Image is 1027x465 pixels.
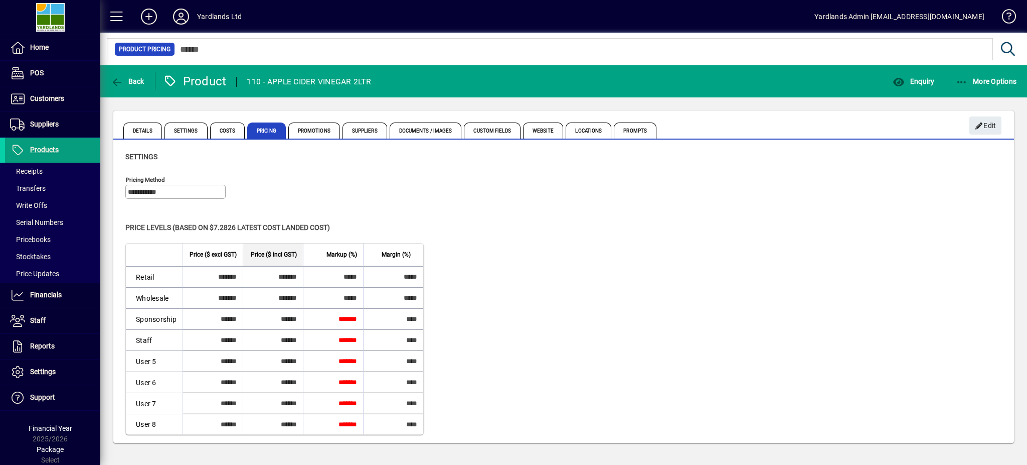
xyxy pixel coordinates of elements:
[126,308,183,329] td: Sponsorship
[614,123,656,139] span: Prompts
[10,236,51,244] span: Pricebooks
[197,9,242,25] div: Yardlands Ltd
[382,249,411,260] span: Margin (%)
[108,72,147,90] button: Back
[119,44,170,54] span: Product Pricing
[210,123,245,139] span: Costs
[890,72,937,90] button: Enquiry
[30,43,49,51] span: Home
[523,123,564,139] span: Website
[464,123,520,139] span: Custom Fields
[5,112,100,137] a: Suppliers
[126,329,183,351] td: Staff
[126,393,183,414] td: User 7
[30,69,44,77] span: POS
[5,308,100,333] a: Staff
[288,123,340,139] span: Promotions
[30,342,55,350] span: Reports
[10,184,46,192] span: Transfers
[247,123,286,139] span: Pricing
[10,253,51,261] span: Stocktakes
[5,265,100,282] a: Price Updates
[30,146,59,154] span: Products
[969,117,1001,135] button: Edit
[5,248,100,265] a: Stocktakes
[125,223,330,231] span: Price levels (based on $7.2826 Latest cost landed cost)
[10,218,63,226] span: Serial Numbers
[126,351,183,372] td: User 5
[165,8,197,26] button: Profile
[29,424,72,432] span: Financial Year
[125,153,157,161] span: Settings
[5,334,100,359] a: Reports
[893,77,934,85] span: Enquiry
[133,8,165,26] button: Add
[953,72,1019,90] button: More Options
[111,77,144,85] span: Back
[566,123,611,139] span: Locations
[5,385,100,410] a: Support
[126,266,183,287] td: Retail
[37,445,64,453] span: Package
[190,249,237,260] span: Price ($ excl GST)
[30,316,46,324] span: Staff
[326,249,357,260] span: Markup (%)
[10,270,59,278] span: Price Updates
[5,180,100,197] a: Transfers
[10,167,43,175] span: Receipts
[5,61,100,86] a: POS
[343,123,387,139] span: Suppliers
[5,163,100,180] a: Receipts
[994,2,1014,35] a: Knowledge Base
[5,86,100,111] a: Customers
[30,120,59,128] span: Suppliers
[5,231,100,248] a: Pricebooks
[251,249,297,260] span: Price ($ incl GST)
[126,372,183,393] td: User 6
[100,72,155,90] app-page-header-button: Back
[956,77,1017,85] span: More Options
[126,287,183,308] td: Wholesale
[5,35,100,60] a: Home
[30,393,55,401] span: Support
[30,94,64,102] span: Customers
[126,414,183,434] td: User 8
[5,197,100,214] a: Write Offs
[814,9,984,25] div: Yardlands Admin [EMAIL_ADDRESS][DOMAIN_NAME]
[247,74,371,90] div: 110 - APPLE CIDER VINEGAR 2LTR
[10,201,47,209] span: Write Offs
[975,118,996,134] span: Edit
[5,214,100,231] a: Serial Numbers
[164,123,208,139] span: Settings
[30,368,56,376] span: Settings
[123,123,162,139] span: Details
[390,123,462,139] span: Documents / Images
[30,291,62,299] span: Financials
[126,176,165,183] mat-label: Pricing method
[163,73,227,89] div: Product
[5,360,100,385] a: Settings
[5,283,100,308] a: Financials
